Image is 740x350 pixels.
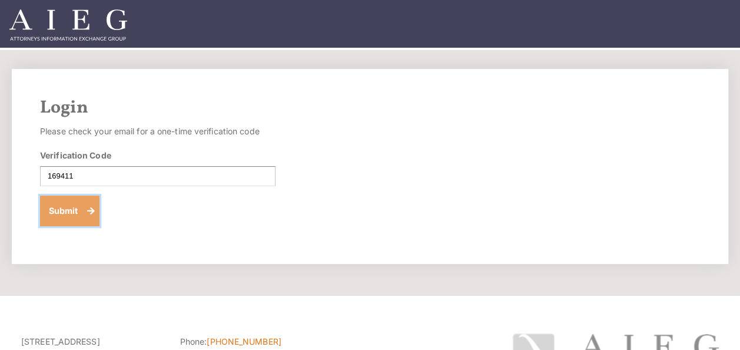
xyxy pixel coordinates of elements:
button: Submit [40,196,99,226]
p: Please check your email for a one-time verification code [40,123,276,140]
label: Verification Code [40,149,111,161]
li: Phone: [180,334,321,350]
img: Attorneys Information Exchange Group [9,9,127,41]
a: [PHONE_NUMBER] [207,336,281,346]
h2: Login [40,97,700,118]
